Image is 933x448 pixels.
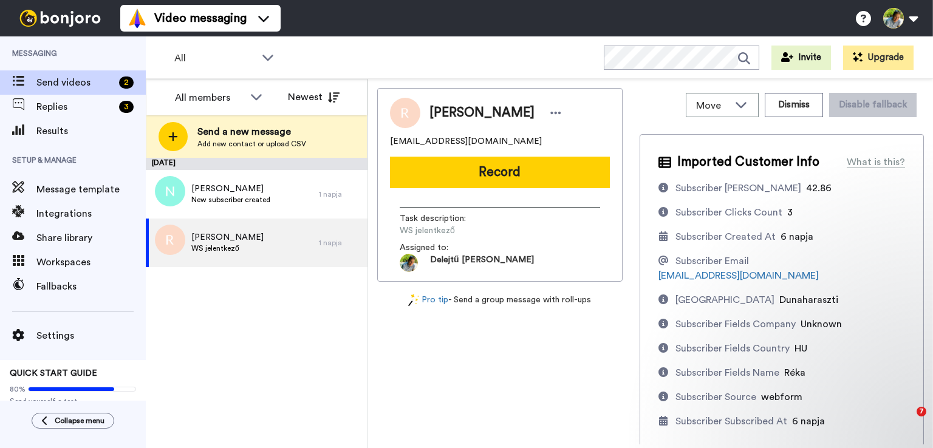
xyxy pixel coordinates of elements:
[55,416,104,426] span: Collapse menu
[119,76,134,89] div: 2
[677,153,819,171] span: Imported Customer Info
[917,407,926,416] span: 7
[892,407,921,436] iframe: Intercom live chat
[430,254,534,272] span: Delejtű [PERSON_NAME]
[771,46,831,70] button: Invite
[408,294,448,307] a: Pro tip
[175,90,244,105] div: All members
[279,85,349,109] button: Newest
[155,225,185,255] img: r.png
[377,294,623,307] div: - Send a group message with roll-ups
[390,98,420,128] img: Image of Réka Káli
[319,189,361,199] div: 1 napja
[400,254,418,272] img: 2ffe5d90-a79d-4935-bd01-3d0db3ebf987-1749547604.jpg
[675,229,776,244] div: Subscriber Created At
[119,101,134,113] div: 3
[36,328,146,343] span: Settings
[390,135,542,148] span: [EMAIL_ADDRESS][DOMAIN_NAME]
[675,181,801,195] div: Subscriber [PERSON_NAME]
[658,271,819,280] a: [EMAIL_ADDRESS][DOMAIN_NAME]
[781,232,813,242] span: 6 napja
[154,10,247,27] span: Video messaging
[675,390,756,404] div: Subscriber Source
[400,212,485,225] span: Task description :
[787,208,793,217] span: 3
[847,155,905,169] div: What is this?
[801,319,842,329] span: Unknown
[191,243,264,253] span: WS jelentkező
[390,157,610,188] button: Record
[36,206,146,221] span: Integrations
[174,51,256,66] span: All
[400,225,515,237] span: WS jelentkező
[779,295,838,305] span: Dunaharaszti
[675,205,782,220] div: Subscriber Clicks Count
[319,238,361,248] div: 1 napja
[408,294,419,307] img: magic-wand.svg
[197,139,306,149] span: Add new contact or upload CSV
[843,46,914,70] button: Upgrade
[10,369,97,378] span: QUICK START GUIDE
[36,182,146,197] span: Message template
[155,176,185,206] img: n.png
[429,104,535,122] span: [PERSON_NAME]
[15,10,106,27] img: bj-logo-header-white.svg
[146,158,367,170] div: [DATE]
[36,231,146,245] span: Share library
[197,124,306,139] span: Send a new message
[36,279,146,294] span: Fallbacks
[36,124,146,138] span: Results
[806,183,832,193] span: 42.86
[696,98,729,113] span: Move
[829,93,917,117] button: Disable fallback
[675,341,790,356] div: Subscriber Fields Country
[191,183,270,195] span: [PERSON_NAME]
[675,414,787,429] div: Subscriber Subscribed At
[675,254,749,268] div: Subscriber Email
[128,8,147,28] img: vm-color.svg
[191,231,264,243] span: [PERSON_NAME]
[10,396,136,406] span: Send yourself a test
[32,413,114,429] button: Collapse menu
[36,255,146,270] span: Workspaces
[792,416,825,426] span: 6 napja
[675,317,796,331] div: Subscriber Fields Company
[675,293,774,307] div: [GEOGRAPHIC_DATA]
[36,75,114,90] span: Send videos
[675,365,779,380] div: Subscriber Fields Name
[36,100,114,114] span: Replies
[191,195,270,205] span: New subscriber created
[10,384,26,394] span: 80%
[400,242,485,254] span: Assigned to:
[765,93,823,117] button: Dismiss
